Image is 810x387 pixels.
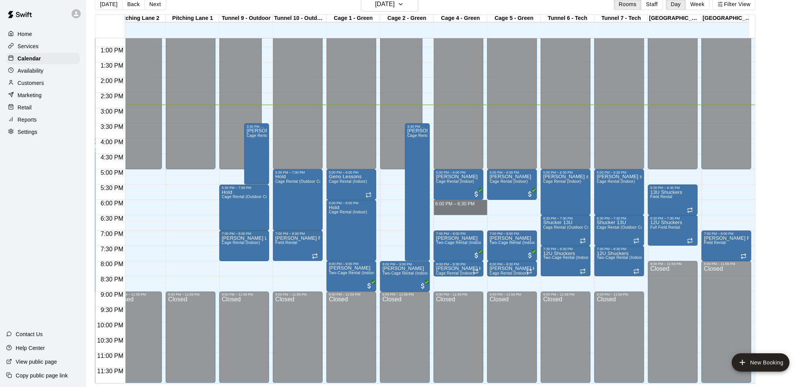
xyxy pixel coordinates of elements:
[648,185,698,215] div: 5:30 PM – 6:30 PM: 13U Shuckers
[382,271,429,275] span: Two-Cage Rental (Indoor)
[490,271,528,275] span: Cage Rental (Indoor)
[702,15,755,22] div: [GEOGRAPHIC_DATA]
[487,169,537,200] div: 5:00 PM – 6:00 PM: Derek Alarcon
[114,293,160,297] div: 9:00 PM – 11:59 PM
[18,42,39,50] p: Services
[543,293,588,297] div: 9:00 PM – 11:59 PM
[594,292,644,383] div: 9:00 PM – 11:59 PM: Closed
[648,261,698,383] div: 8:00 PM – 11:59 PM: Closed
[597,225,655,229] span: Cage Rental (Outdoor Covered)
[650,186,696,190] div: 5:30 PM – 6:30 PM
[222,186,267,190] div: 5:30 PM – 7:00 PM
[219,185,269,231] div: 5:30 PM – 7:00 PM: Hold
[18,79,44,87] p: Customers
[543,179,581,184] span: Cage Rental (Indoor)
[273,231,323,261] div: 7:00 PM – 8:00 PM: Steve Williman Regulators
[634,268,640,275] span: Recurring event
[650,225,680,229] span: Full Field Rental
[435,201,475,207] span: 6:00 PM – 6:30 PM
[594,246,644,276] div: 7:30 PM – 8:30 PM: 12U Shuckers
[327,169,376,200] div: 5:00 PM – 6:00 PM: Geno Lessons
[99,276,126,283] span: 8:30 PM
[648,15,702,22] div: [GEOGRAPHIC_DATA]
[166,292,216,383] div: 9:00 PM – 11:59 PM: Closed
[490,297,535,386] div: Closed
[490,262,535,266] div: 8:00 PM – 8:30 PM
[222,241,260,245] span: Cage Rental (Indoor)
[541,246,591,276] div: 7:30 PM – 8:30 PM: 12U Shuckers
[273,292,323,383] div: 9:00 PM – 11:59 PM: Closed
[526,252,534,259] span: All customers have paid
[99,169,126,176] span: 5:00 PM
[329,210,367,214] span: Cage Rental (Indoor)
[16,372,68,379] p: Copy public page link
[490,171,535,174] div: 5:00 PM – 6:00 PM
[487,261,537,276] div: 8:00 PM – 8:30 PM: Steven Williams Hold
[247,125,267,128] div: 3:30 PM – 5:30 PM
[6,89,80,101] a: Marketing
[219,15,273,22] div: Tunnel 9 - Outdoor
[219,292,269,383] div: 9:00 PM – 11:59 PM: Closed
[329,171,374,174] div: 5:00 PM – 6:00 PM
[168,293,213,297] div: 9:00 PM – 11:59 PM
[6,114,80,125] a: Reports
[244,124,269,185] div: 3:30 PM – 5:30 PM: Jalal Lessons
[18,91,42,99] p: Marketing
[382,293,428,297] div: 9:00 PM – 11:59 PM
[99,78,126,84] span: 2:00 PM
[490,241,537,245] span: Two-Cage Rental (Indoor)
[687,238,693,244] span: Recurring event
[407,133,446,138] span: Cage Rental (Indoor)
[99,200,126,207] span: 6:00 PM
[222,195,279,199] span: Cage Rental (Outdoor Covered)
[6,41,80,52] a: Services
[648,215,698,246] div: 6:30 PM – 7:30 PM: 12U Shuckers
[99,307,126,314] span: 9:30 PM
[650,262,696,266] div: 8:00 PM – 11:59 PM
[597,247,642,251] div: 7:30 PM – 8:30 PM
[329,179,367,184] span: Cage Rental (Indoor)
[222,232,267,236] div: 7:00 PM – 8:00 PM
[687,207,693,213] span: Recurring event
[543,216,588,220] div: 6:30 PM – 7:30 PM
[99,139,126,145] span: 4:00 PM
[650,266,696,386] div: Closed
[18,104,32,111] p: Retail
[382,262,428,266] div: 8:00 PM – 9:00 PM
[434,15,487,22] div: Cage 4 - Green
[329,293,374,297] div: 9:00 PM – 11:59 PM
[275,171,320,174] div: 5:00 PM – 7:00 PM
[702,261,751,383] div: 8:00 PM – 11:59 PM: Closed
[99,215,126,222] span: 6:30 PM
[702,231,751,261] div: 7:00 PM – 8:00 PM: Steve Williman Regulators
[6,53,80,64] a: Calendar
[329,271,376,275] span: Two-Cage Rental (Indoor)
[327,200,376,261] div: 6:00 PM – 8:00 PM: Hold
[95,368,125,375] span: 11:30 PM
[312,253,318,259] span: Recurring event
[366,192,372,198] span: Recurring event
[6,65,80,76] div: Availability
[6,28,80,40] div: Home
[275,179,333,184] span: Cage Rental (Outdoor Covered)
[247,133,304,138] span: Cage Rental (Outdoor Covered)
[6,126,80,138] a: Settings
[490,179,528,184] span: Cage Rental (Indoor)
[487,231,537,261] div: 7:00 PM – 8:00 PM: Jessica Gosney
[275,232,320,236] div: 7:00 PM – 8:00 PM
[275,241,297,245] span: Field Rental
[95,353,125,359] span: 11:00 PM
[16,344,45,352] p: Help Center
[18,30,32,38] p: Home
[634,238,640,244] span: Recurring event
[99,185,126,191] span: 5:30 PM
[541,215,591,246] div: 6:30 PM – 7:30 PM: Shucker 13U
[741,253,747,259] span: Recurring event
[597,179,635,184] span: Cage Rental (Indoor)
[273,15,327,22] div: Tunnel 10 - Outdoor
[487,15,541,22] div: Cage 5 - Green
[597,216,642,220] div: 6:30 PM – 7:30 PM
[95,338,125,344] span: 10:30 PM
